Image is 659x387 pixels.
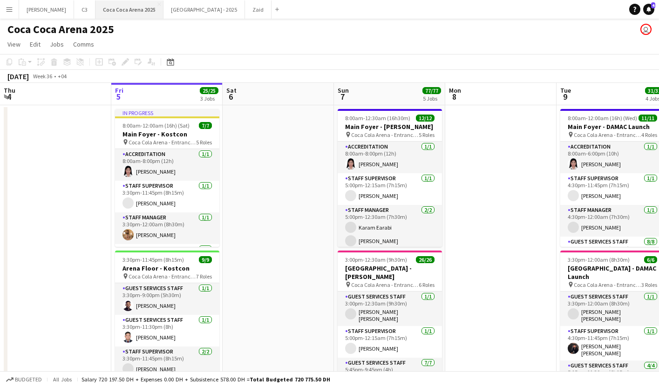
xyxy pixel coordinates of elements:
[338,122,442,131] h3: Main Foyer - [PERSON_NAME]
[51,376,74,383] span: All jobs
[338,109,442,247] app-job-card: 8:00am-12:30am (16h30m) (Mon)12/12Main Foyer - [PERSON_NAME] Coca Cola Arena - Entrance F5 RolesA...
[115,130,219,138] h3: Main Foyer - Kostcon
[422,87,441,94] span: 77/77
[7,22,114,36] h1: Coca Coca Arena 2025
[30,40,41,48] span: Edit
[338,205,442,250] app-card-role: Staff Manager2/25:00pm-12:30am (7h30m)Karam Earabi[PERSON_NAME]
[641,281,657,288] span: 3 Roles
[115,244,219,276] app-card-role: Guest Services Staff1/1
[640,24,652,35] app-user-avatar: Marisol Pestano
[115,109,219,247] app-job-card: In progress8:00am-12:00am (16h) (Sat)7/7Main Foyer - Kostcon Coca Cola Arena - Entrance F5 RolesA...
[129,139,196,146] span: Coca Cola Arena - Entrance F
[7,40,20,48] span: View
[338,264,442,281] h3: [GEOGRAPHIC_DATA] - [PERSON_NAME]
[115,149,219,181] app-card-role: Accreditation1/18:00am-8:00pm (12h)[PERSON_NAME]
[4,38,24,50] a: View
[448,91,461,102] span: 8
[338,292,442,326] app-card-role: Guest Services Staff1/13:00pm-12:30am (9h30m)[PERSON_NAME] [PERSON_NAME]
[423,95,441,102] div: 5 Jobs
[2,91,15,102] span: 4
[4,86,15,95] span: Thu
[163,0,245,19] button: [GEOGRAPHIC_DATA] - 2025
[651,2,655,8] span: 4
[115,264,219,272] h3: Arena Floor - Kostcon
[115,109,219,116] div: In progress
[639,115,657,122] span: 11/11
[574,281,641,288] span: Coca Cola Arena - Entrance F
[641,131,657,138] span: 4 Roles
[5,374,43,385] button: Budgeted
[196,139,212,146] span: 5 Roles
[200,95,218,102] div: 3 Jobs
[338,326,442,358] app-card-role: Staff Supervisor1/15:00pm-12:15am (7h15m)[PERSON_NAME]
[196,273,212,280] span: 7 Roles
[351,281,419,288] span: Coca Cola Arena - Entrance F
[419,131,435,138] span: 5 Roles
[46,38,68,50] a: Jobs
[338,86,349,95] span: Sun
[7,72,29,81] div: [DATE]
[200,87,218,94] span: 25/25
[95,0,163,19] button: Coca Coca Arena 2025
[199,256,212,263] span: 9/9
[449,86,461,95] span: Mon
[574,131,641,138] span: Coca Cola Arena - Entrance F
[58,73,67,80] div: +04
[129,273,196,280] span: Coca Cola Arena - Entrance F
[419,281,435,288] span: 6 Roles
[73,40,94,48] span: Comms
[74,0,95,19] button: C3
[115,86,123,95] span: Fri
[338,142,442,173] app-card-role: Accreditation1/18:00am-8:00pm (12h)[PERSON_NAME]
[568,115,637,122] span: 8:00am-12:00am (16h) (Wed)
[15,376,42,383] span: Budgeted
[245,0,272,19] button: Zaid
[115,212,219,244] app-card-role: Staff Manager1/13:30pm-12:00am (8h30m)[PERSON_NAME]
[26,38,44,50] a: Edit
[336,91,349,102] span: 7
[225,91,237,102] span: 6
[351,131,419,138] span: Coca Cola Arena - Entrance F
[69,38,98,50] a: Comms
[338,173,442,205] app-card-role: Staff Supervisor1/15:00pm-12:15am (7h15m)[PERSON_NAME]
[416,256,435,263] span: 26/26
[250,376,330,383] span: Total Budgeted 720 775.50 DH
[345,256,416,263] span: 3:00pm-12:30am (9h30m) (Mon)
[226,86,237,95] span: Sat
[560,86,571,95] span: Tue
[416,115,435,122] span: 12/12
[115,283,219,315] app-card-role: Guest Services Staff1/13:30pm-9:00pm (5h30m)[PERSON_NAME]
[644,256,657,263] span: 6/6
[568,256,644,263] span: 3:30pm-12:00am (8h30m) (Wed)
[122,256,184,263] span: 3:30pm-11:45pm (8h15m)
[31,73,54,80] span: Week 36
[115,181,219,212] app-card-role: Staff Supervisor1/13:30pm-11:45pm (8h15m)[PERSON_NAME]
[115,315,219,346] app-card-role: Guest Services Staff1/13:30pm-11:30pm (8h)[PERSON_NAME]
[19,0,74,19] button: [PERSON_NAME]
[199,122,212,129] span: 7/7
[114,91,123,102] span: 5
[345,115,416,122] span: 8:00am-12:30am (16h30m) (Mon)
[559,91,571,102] span: 9
[122,122,190,129] span: 8:00am-12:00am (16h) (Sat)
[50,40,64,48] span: Jobs
[82,376,330,383] div: Salary 720 197.50 DH + Expenses 0.00 DH + Subsistence 578.00 DH =
[643,4,654,15] a: 4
